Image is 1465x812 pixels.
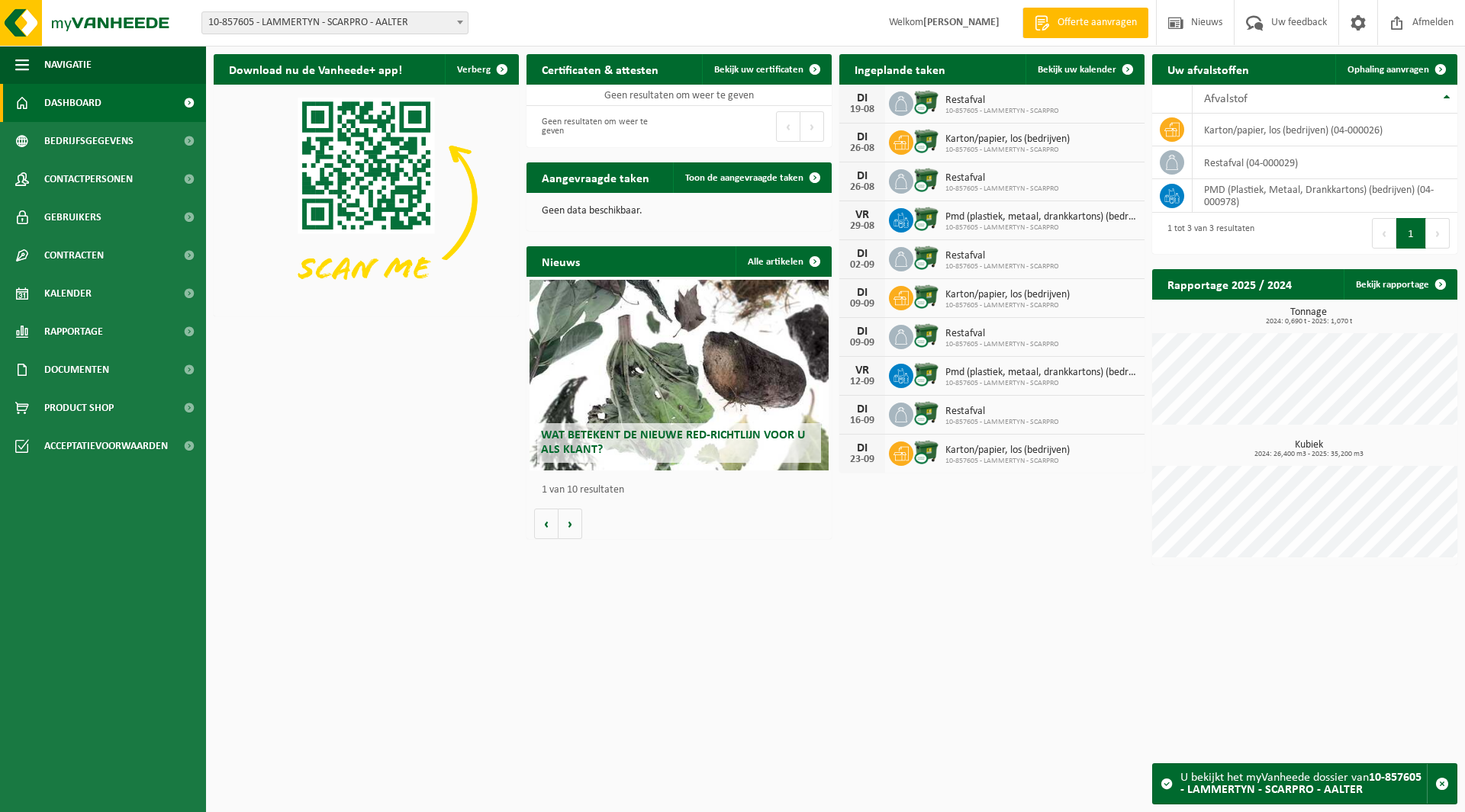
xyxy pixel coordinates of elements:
[945,379,1137,388] span: 10-857605 - LAMMERTYN - SCARPRO
[945,185,1059,194] span: 10-857605 - LAMMERTYN - SCARPRO
[776,111,800,142] button: Previous
[1022,8,1148,38] a: Offerte aanvragen
[847,260,877,271] div: 02-09
[445,54,517,85] button: Verberg
[945,107,1059,116] span: 10-857605 - LAMMERTYN - SCARPRO
[457,65,491,75] span: Verberg
[1152,269,1307,299] h2: Rapportage 2025 / 2024
[559,509,582,539] button: Volgende
[685,173,803,183] span: Toon de aangevraagde taken
[913,284,939,310] img: WB-1100-CU
[1180,772,1422,796] strong: 10-857605 - LAMMERTYN - SCARPRO - AALTER
[847,104,877,115] div: 19-08
[526,54,674,84] h2: Certificaten & attesten
[1204,93,1248,105] span: Afvalstof
[913,400,939,426] img: WB-1100-CU
[847,338,877,348] div: 09-09
[44,351,109,389] span: Documenten
[44,122,134,160] span: Bedrijfsgegevens
[736,246,830,277] a: Alle artikelen
[1372,218,1396,249] button: Previous
[526,162,665,192] h2: Aangevraagde taken
[202,12,468,34] span: 10-857605 - LAMMERTYN - SCARPRO - AALTER
[847,287,877,299] div: DI
[945,289,1070,301] span: Karton/papier, los (bedrijven)
[847,92,877,104] div: DI
[44,160,133,198] span: Contactpersonen
[1193,179,1457,213] td: PMD (Plastiek, Metaal, Drankkartons) (bedrijven) (04-000978)
[1152,54,1264,84] h2: Uw afvalstoffen
[847,299,877,310] div: 09-09
[1160,217,1254,250] div: 1 tot 3 van 3 resultaten
[530,280,829,470] a: Wat betekent de nieuwe RED-richtlijn voor u als klant?
[945,301,1070,310] span: 10-857605 - LAMMERTYN - SCARPRO
[847,170,877,182] div: DI
[1335,54,1456,85] a: Ophaling aanvragen
[913,167,939,193] img: WB-1100-CU
[847,442,877,454] div: DI
[945,133,1070,146] span: Karton/papier, los (bedrijven)
[945,262,1059,271] span: 10-857605 - LAMMERTYN - SCARPRO
[542,206,816,217] p: Geen data beschikbaar.
[945,211,1137,223] span: Pmd (plastiek, metaal, drankkartons) (bedrijven)
[945,146,1070,155] span: 10-857605 - LAMMERTYN - SCARPRO
[541,429,805,456] span: Wat betekent de nieuwe RED-richtlijn voor u als klant?
[913,439,939,465] img: WB-1100-CU
[800,111,824,142] button: Next
[44,313,103,351] span: Rapportage
[847,209,877,221] div: VR
[847,403,877,416] div: DI
[945,223,1137,233] span: 10-857605 - LAMMERTYN - SCARPRO
[44,84,101,122] span: Dashboard
[44,236,104,274] span: Contracten
[1344,269,1456,300] a: Bekijk rapportage
[847,416,877,426] div: 16-09
[847,248,877,260] div: DI
[1160,451,1457,458] span: 2024: 26,400 m3 - 2025: 35,200 m3
[1025,54,1143,85] a: Bekijk uw kalender
[1426,218,1450,249] button: Next
[847,143,877,154] div: 26-08
[534,110,671,143] div: Geen resultaten om weer te geven
[847,131,877,143] div: DI
[1193,146,1457,179] td: restafval (04-000029)
[913,89,939,115] img: WB-1100-CU
[44,46,92,84] span: Navigatie
[542,485,824,496] p: 1 van 10 resultaten
[945,95,1059,107] span: Restafval
[945,406,1059,418] span: Restafval
[673,162,830,193] a: Toon de aangevraagde taken
[214,54,417,84] h2: Download nu de Vanheede+ app!
[1396,218,1426,249] button: 1
[847,454,877,465] div: 23-09
[1347,65,1429,75] span: Ophaling aanvragen
[945,418,1059,427] span: 10-857605 - LAMMERTYN - SCARPRO
[1054,15,1141,30] span: Offerte aanvragen
[913,128,939,154] img: WB-1100-CU
[214,85,519,313] img: Download de VHEPlus App
[923,17,1000,28] strong: [PERSON_NAME]
[1193,114,1457,146] td: karton/papier, los (bedrijven) (04-000026)
[1038,65,1116,75] span: Bekijk uw kalender
[44,389,114,427] span: Product Shop
[945,172,1059,185] span: Restafval
[847,377,877,387] div: 12-09
[847,182,877,193] div: 26-08
[44,427,168,465] span: Acceptatievoorwaarden
[945,328,1059,340] span: Restafval
[702,54,830,85] a: Bekijk uw certificaten
[534,509,559,539] button: Vorige
[945,250,1059,262] span: Restafval
[847,221,877,232] div: 29-08
[945,457,1070,466] span: 10-857605 - LAMMERTYN - SCARPRO
[913,361,939,387] img: WB-1100-CU
[1160,440,1457,458] h3: Kubiek
[526,85,832,106] td: Geen resultaten om weer te geven
[714,65,803,75] span: Bekijk uw certificaten
[44,198,101,236] span: Gebruikers
[847,326,877,338] div: DI
[945,340,1059,349] span: 10-857605 - LAMMERTYN - SCARPRO
[1180,764,1427,804] div: U bekijkt het myVanheede dossier van
[1160,307,1457,326] h3: Tonnage
[847,364,877,377] div: VR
